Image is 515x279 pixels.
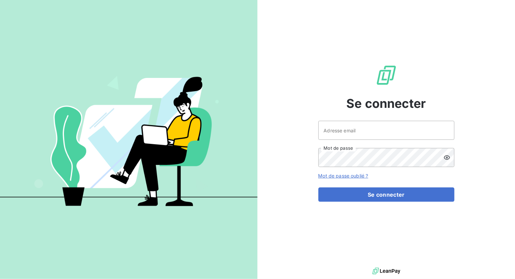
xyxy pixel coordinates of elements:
[318,121,454,140] input: placeholder
[376,64,397,86] img: Logo LeanPay
[347,94,426,113] span: Se connecter
[318,173,368,179] a: Mot de passe oublié ?
[318,187,454,202] button: Se connecter
[372,266,400,276] img: logo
